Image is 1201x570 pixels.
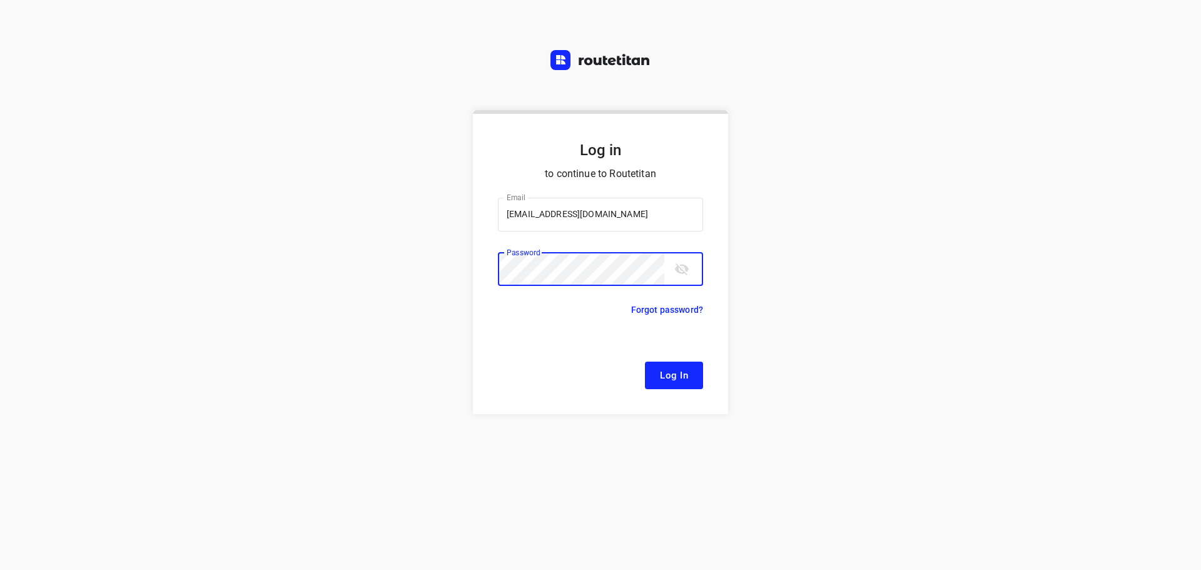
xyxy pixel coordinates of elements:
button: toggle password visibility [669,257,694,282]
p: to continue to Routetitan [498,165,703,183]
h5: Log in [498,140,703,160]
img: Routetitan [550,50,651,70]
span: Log In [660,367,688,384]
p: Forgot password? [631,302,703,317]
button: Log In [645,362,703,389]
